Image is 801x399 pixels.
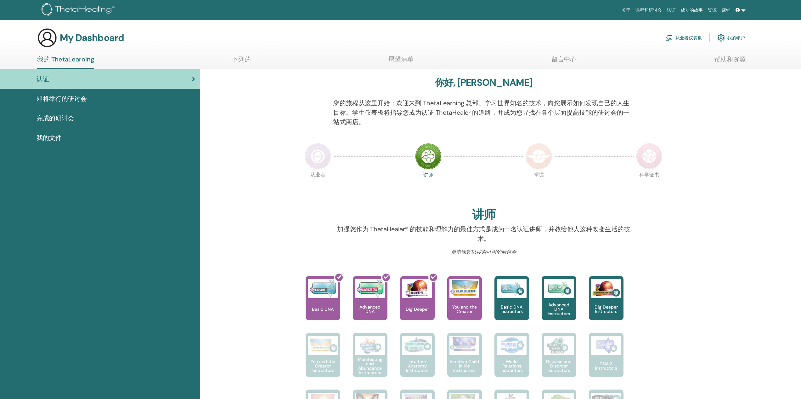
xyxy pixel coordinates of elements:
p: Disease and Disorder Instructors [542,359,576,373]
img: generic-user-icon.jpg [37,28,57,48]
p: You and the Creator Instructors [306,359,340,373]
img: logo.png [42,3,117,17]
a: Advanced DNA Advanced DNA [353,276,387,333]
p: Dig Deeper [403,307,432,311]
a: Disease and Disorder Instructors Disease and Disorder Instructors [542,333,576,390]
a: Dig Deeper Dig Deeper [400,276,435,333]
p: 单击课程以搜索可用的研讨会 [333,248,634,256]
a: 关于 [619,4,633,16]
a: Basic DNA Instructors Basic DNA Instructors [494,276,529,333]
a: 留言中心 [551,55,577,68]
a: 我的 ThetaLearning [37,55,94,69]
a: You and the Creator You and the Creator [447,276,482,333]
h3: 你好, [PERSON_NAME] [435,77,532,88]
img: cog.svg [717,32,725,43]
img: chalkboard-teacher.svg [665,35,673,41]
p: 讲师 [415,172,442,199]
p: Advanced DNA Instructors [542,303,576,316]
a: Manifesting and Abundance Instructors Manifesting and Abundance Instructors [353,333,387,390]
h2: 讲师 [472,208,495,222]
img: Disease and Disorder Instructors [544,336,574,355]
span: 我的文件 [37,133,62,142]
p: Intuitive Anatomy Instructors [400,359,435,373]
img: You and the Creator [449,279,479,297]
a: Dig Deeper Instructors Dig Deeper Instructors [589,276,623,333]
img: Advanced DNA Instructors [544,279,574,298]
img: Certificate of Science [636,143,663,170]
p: Manifesting and Abundance Instructors [353,357,387,375]
a: 下列的 [232,55,251,68]
p: 科学证书 [636,172,663,199]
img: Instructor [415,143,442,170]
a: 店铺 [719,4,733,16]
a: Intuitive Anatomy Instructors Intuitive Anatomy Instructors [400,333,435,390]
span: 即将举行的研讨会 [37,94,87,103]
p: 掌握 [526,172,552,199]
p: You and the Creator [447,305,482,314]
a: 成功的故事 [678,4,705,16]
img: Basic DNA [308,279,338,298]
p: World Relations Instructors [494,359,529,373]
p: Intuitive Child In Me Instructors [447,359,482,373]
p: Advanced DNA [353,305,387,314]
h3: My Dashboard [60,32,124,43]
a: 我的帐户 [717,31,745,45]
img: Basic DNA Instructors [497,279,527,298]
span: 认证 [37,74,49,84]
img: DNA 3 Instructors [591,336,621,355]
a: 资源 [705,4,719,16]
span: 完成的研讨会 [37,113,74,123]
img: You and the Creator Instructors [308,336,338,355]
p: 您的旅程从这里开始；欢迎来到 ThetaLearning 总部。学习世界知名的技术，向您展示如何发现自己的人生目标。学生仪表板将指导您成为认证 ThetaHealer 的道路，并成为您寻找在各个... [333,98,634,127]
img: Practitioner [305,143,331,170]
a: Advanced DNA Instructors Advanced DNA Instructors [542,276,576,333]
img: Intuitive Child In Me Instructors [449,336,479,351]
p: Dig Deeper Instructors [589,305,623,314]
a: You and the Creator Instructors You and the Creator Instructors [306,333,340,390]
p: 加强您作为 ThetaHealer® 的技能和理解力的最佳方式是成为一名认证讲师，并教给他人这种改变生活的技术。 [333,224,634,243]
img: Advanced DNA [355,279,385,298]
a: 愿望清单 [388,55,414,68]
a: Intuitive Child In Me Instructors Intuitive Child In Me Instructors [447,333,482,390]
img: Dig Deeper [402,279,432,298]
a: 帮助和资源 [714,55,746,68]
a: Basic DNA Basic DNA [306,276,340,333]
a: 认证 [664,4,678,16]
a: DNA 3 Instructors DNA 3 Instructors [589,333,623,390]
img: World Relations Instructors [497,336,527,355]
p: Basic DNA Instructors [494,305,529,314]
a: 从业者仪表板 [665,31,702,45]
img: Master [526,143,552,170]
p: DNA 3 Instructors [589,361,623,370]
a: 课程和研讨会 [633,4,664,16]
a: World Relations Instructors World Relations Instructors [494,333,529,390]
p: 从业者 [305,172,331,199]
img: Dig Deeper Instructors [591,279,621,298]
img: Manifesting and Abundance Instructors [355,336,385,355]
img: Intuitive Anatomy Instructors [402,336,432,355]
